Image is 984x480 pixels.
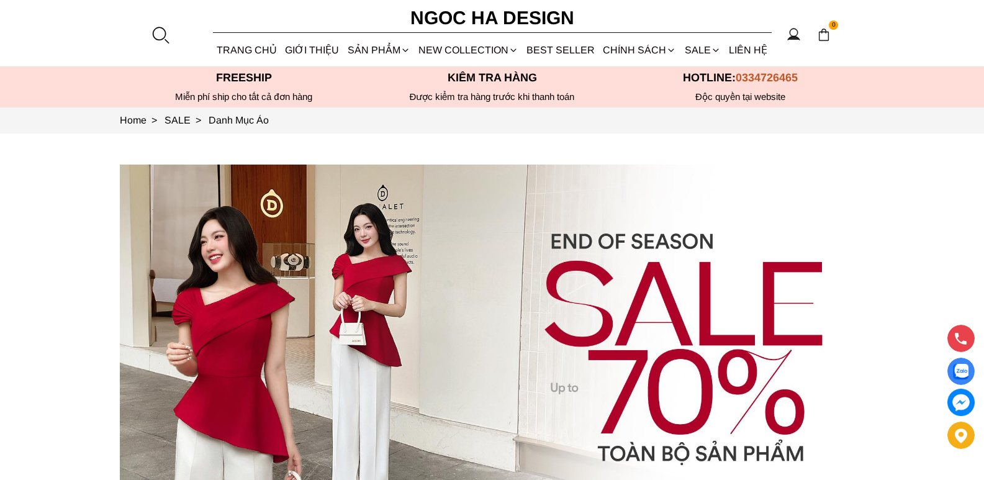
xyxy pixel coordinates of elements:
a: BEST SELLER [523,34,599,66]
span: 0334726465 [736,71,798,84]
img: img-CART-ICON-ksit0nf1 [817,28,831,42]
a: Display image [947,358,975,385]
font: Kiểm tra hàng [448,71,537,84]
a: Link to Home [120,115,165,125]
div: SẢN PHẨM [343,34,414,66]
a: SALE [680,34,724,66]
p: Hotline: [616,71,865,84]
div: Chính sách [599,34,680,66]
span: 0 [829,20,839,30]
p: Được kiểm tra hàng trước khi thanh toán [368,91,616,102]
img: Display image [953,364,968,379]
a: Link to SALE [165,115,209,125]
p: Freeship [120,71,368,84]
a: Ngoc Ha Design [399,3,585,33]
a: LIÊN HỆ [724,34,771,66]
a: messenger [947,389,975,416]
a: TRANG CHỦ [213,34,281,66]
a: Link to Danh Mục Áo [209,115,269,125]
a: NEW COLLECTION [414,34,522,66]
span: > [147,115,162,125]
a: GIỚI THIỆU [281,34,343,66]
div: Miễn phí ship cho tất cả đơn hàng [120,91,368,102]
span: > [191,115,206,125]
h6: Độc quyền tại website [616,91,865,102]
